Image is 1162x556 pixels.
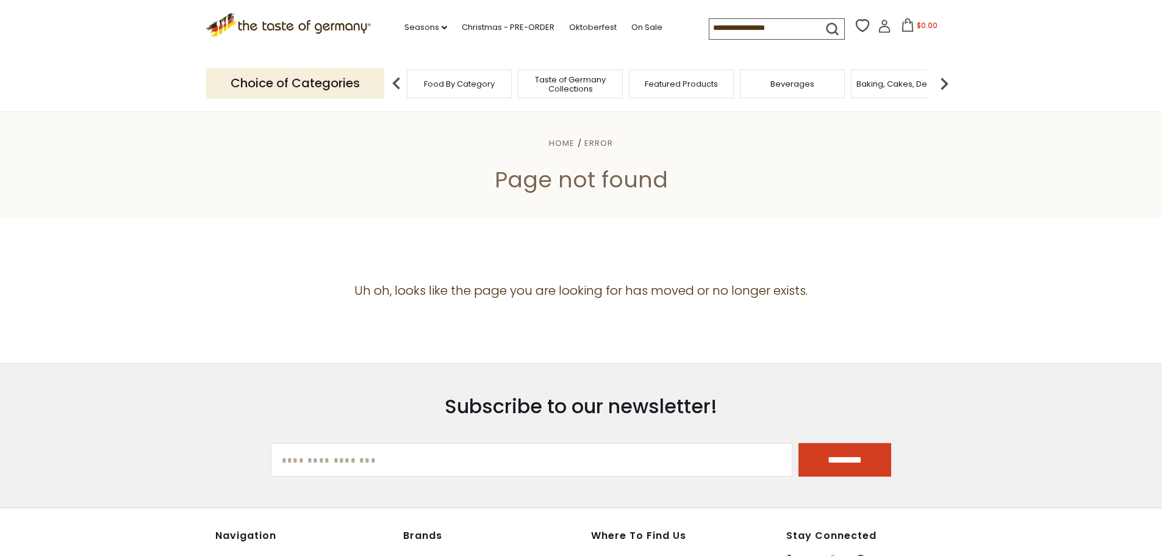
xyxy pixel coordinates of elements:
a: Error [584,137,613,149]
h4: Stay Connected [786,530,947,542]
h4: Where to find us [591,530,730,542]
h4: Brands [403,530,579,542]
a: Taste of Germany Collections [522,75,619,93]
h4: Uh oh, looks like the page you are looking for has moved or no longer exists. [215,283,947,298]
img: previous arrow [384,71,409,96]
span: $0.00 [917,20,938,31]
a: Oktoberfest [569,21,617,34]
a: Seasons [404,21,447,34]
h1: Page not found [38,166,1124,193]
h4: Navigation [215,530,391,542]
a: Beverages [770,79,814,88]
a: Baking, Cakes, Desserts [856,79,951,88]
p: Choice of Categories [206,68,384,98]
a: Christmas - PRE-ORDER [462,21,554,34]
button: $0.00 [894,18,945,37]
img: next arrow [932,71,956,96]
a: Food By Category [424,79,495,88]
a: Home [549,137,575,149]
a: Featured Products [645,79,718,88]
h3: Subscribe to our newsletter! [271,394,892,419]
a: On Sale [631,21,662,34]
